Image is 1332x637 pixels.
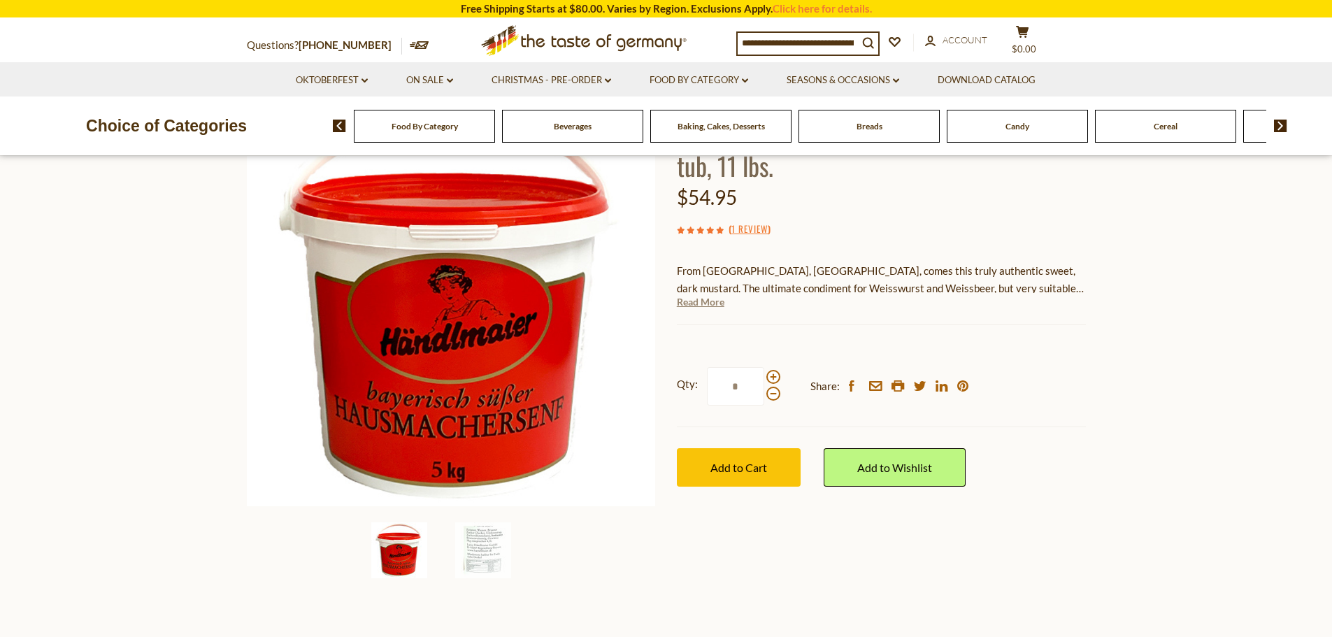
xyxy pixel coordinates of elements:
p: From [GEOGRAPHIC_DATA], [GEOGRAPHIC_DATA], comes this truly authentic sweet, dark mustard. The ul... [677,262,1086,297]
button: Add to Cart [677,448,801,487]
a: Baking, Cakes, Desserts [678,121,765,131]
button: $0.00 [1002,25,1044,60]
span: Account [943,34,987,45]
a: Christmas - PRE-ORDER [492,73,611,88]
p: Questions? [247,36,402,55]
span: $54.95 [677,185,737,209]
a: Oktoberfest [296,73,368,88]
a: Click here for details. [773,2,872,15]
span: Add to Cart [710,461,767,474]
a: Add to Wishlist [824,448,966,487]
span: Share: [810,378,840,395]
input: Qty: [707,367,764,406]
span: $0.00 [1012,43,1036,55]
a: Download Catalog [938,73,1036,88]
strong: Qty: [677,375,698,393]
span: ( ) [729,222,771,236]
a: Beverages [554,121,592,131]
a: 1 Review [731,222,768,237]
img: Haendlmaier Bavarian Sweet Mustard, in tub, 11 lbs. [247,97,656,506]
img: previous arrow [333,120,346,132]
img: Haendlmaier Bavarian Sweet Mustard, in tub, 11 lbs. [371,522,427,578]
a: Cereal [1154,121,1177,131]
a: [PHONE_NUMBER] [299,38,392,51]
a: Breads [857,121,882,131]
a: Food By Category [392,121,458,131]
a: On Sale [406,73,453,88]
a: Account [925,33,987,48]
a: Read More [677,295,724,309]
img: next arrow [1274,120,1287,132]
a: Candy [1005,121,1029,131]
a: Food By Category [650,73,748,88]
img: Haendlmaier Bavarian Sweet Mustard, in tub, 11 lbs. [455,522,511,578]
a: Seasons & Occasions [787,73,899,88]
